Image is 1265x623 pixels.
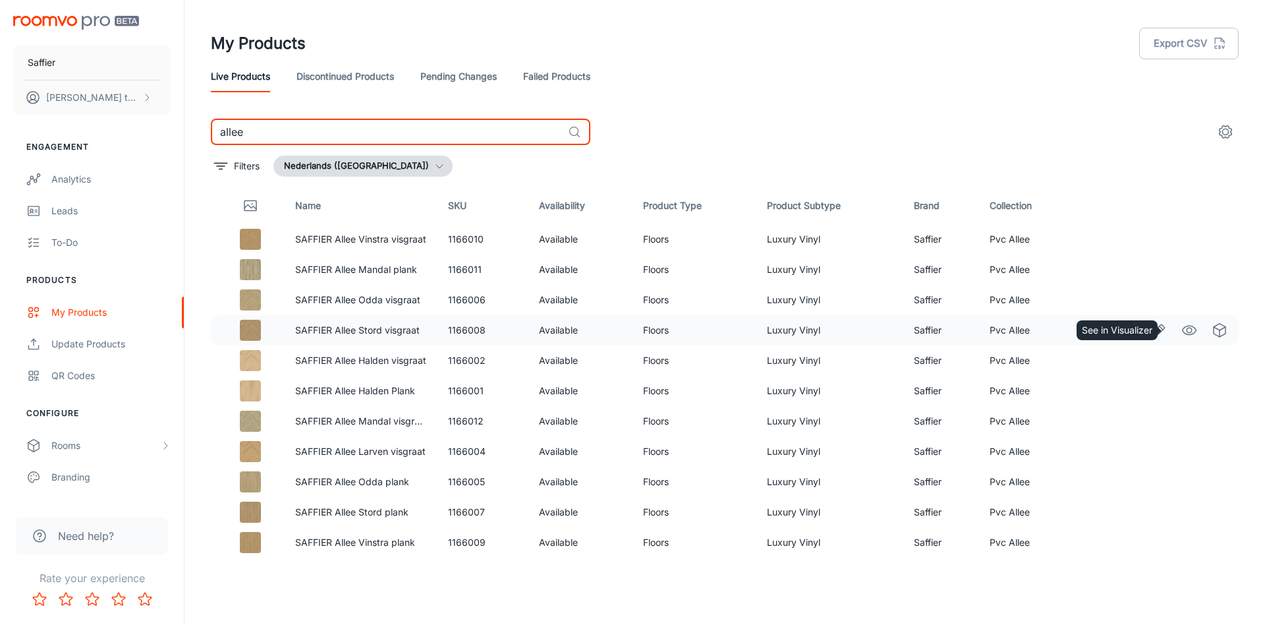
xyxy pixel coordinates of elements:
td: Floors [632,224,756,254]
a: See in Virtual Samples [1208,319,1231,341]
td: Available [528,527,632,558]
td: Luxury Vinyl [756,224,903,254]
div: My Products [51,305,171,320]
td: Saffier [903,376,979,406]
img: Roomvo PRO Beta [13,16,139,30]
td: 1166003 [437,558,528,588]
td: 1166004 [437,436,528,467]
td: Saffier [903,406,979,436]
td: Floors [632,315,756,345]
a: SAFFIER Allee Halden Plank [295,385,415,396]
button: settings [1212,119,1239,145]
a: Failed Products [523,61,590,92]
td: 1166012 [437,406,528,436]
td: Luxury Vinyl [756,467,903,497]
td: Saffier [903,436,979,467]
td: 1166008 [437,315,528,345]
button: Rate 5 star [132,586,158,612]
td: Floors [632,558,756,588]
p: Saffier [28,55,55,70]
button: [PERSON_NAME] ten Broeke [13,80,171,115]
a: SAFFIER Allee Odda plank [295,476,409,487]
td: 1166009 [437,527,528,558]
td: Pvc Allee [979,406,1085,436]
td: Saffier [903,558,979,588]
td: Pvc Allee [979,527,1085,558]
td: Luxury Vinyl [756,345,903,376]
a: Edit [1148,319,1170,341]
td: Floors [632,254,756,285]
button: Rate 1 star [26,586,53,612]
a: SAFFIER Allee Halden visgraat [295,355,426,366]
td: Available [528,467,632,497]
a: SAFFIER Allee Mandal plank [295,264,417,275]
td: Available [528,224,632,254]
td: Available [528,558,632,588]
a: Discontinued Products [296,61,394,92]
td: Saffier [903,527,979,558]
div: Leads [51,204,171,218]
th: Name [285,187,438,224]
td: Saffier [903,285,979,315]
td: 1166002 [437,345,528,376]
th: Collection [979,187,1085,224]
td: Luxury Vinyl [756,376,903,406]
a: SAFFIER Allee Stord visgraat [295,324,420,336]
div: To-do [51,235,171,250]
p: Rate your experience [11,570,173,586]
p: [PERSON_NAME] ten Broeke [46,90,139,105]
a: Pending Changes [420,61,497,92]
a: SAFFIER Allee Larven visgraat [295,446,426,457]
a: SAFFIER Allee Stord plank [295,506,408,518]
td: Available [528,436,632,467]
div: Branding [51,470,171,485]
td: Pvc Allee [979,467,1085,497]
button: Rate 3 star [79,586,105,612]
svg: Thumbnail [242,198,258,214]
a: SAFFIER Allee Vinstra visgraat [295,233,426,245]
td: Pvc Allee [979,376,1085,406]
a: SAFFIER Allee Odda visgraat [295,294,420,305]
th: Product Subtype [756,187,903,224]
td: Available [528,376,632,406]
td: 1166006 [437,285,528,315]
td: Floors [632,436,756,467]
a: Live Products [211,61,270,92]
a: SAFFIER Allee Vinstra plank [295,537,415,548]
a: See in Visualizer [1178,319,1200,341]
a: SAFFIER Allee Mandal visgraat [295,415,428,427]
th: Brand [903,187,979,224]
input: Search [211,119,563,145]
td: Floors [632,406,756,436]
h1: My Products [211,32,306,55]
td: Pvc Allee [979,497,1085,527]
button: Rate 4 star [105,586,132,612]
div: Rooms [51,438,160,453]
td: Luxury Vinyl [756,436,903,467]
td: Saffier [903,224,979,254]
td: Saffier [903,315,979,345]
td: Available [528,254,632,285]
td: Pvc Allee [979,315,1085,345]
div: Update Products [51,337,171,351]
td: 1166005 [437,467,528,497]
td: Saffier [903,497,979,527]
td: 1166011 [437,254,528,285]
td: Pvc Allee [979,436,1085,467]
td: Floors [632,376,756,406]
td: Luxury Vinyl [756,406,903,436]
td: 1166007 [437,497,528,527]
td: Luxury Vinyl [756,285,903,315]
td: Luxury Vinyl [756,527,903,558]
td: Saffier [903,345,979,376]
td: Floors [632,527,756,558]
button: Nederlands ([GEOGRAPHIC_DATA]) [273,156,453,177]
td: Luxury Vinyl [756,558,903,588]
button: Saffier [13,45,171,80]
td: Floors [632,285,756,315]
td: Pvc Allee [979,345,1085,376]
td: Floors [632,467,756,497]
td: Pvc Allee [979,254,1085,285]
div: Texts [51,502,171,516]
span: Need help? [58,528,114,544]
